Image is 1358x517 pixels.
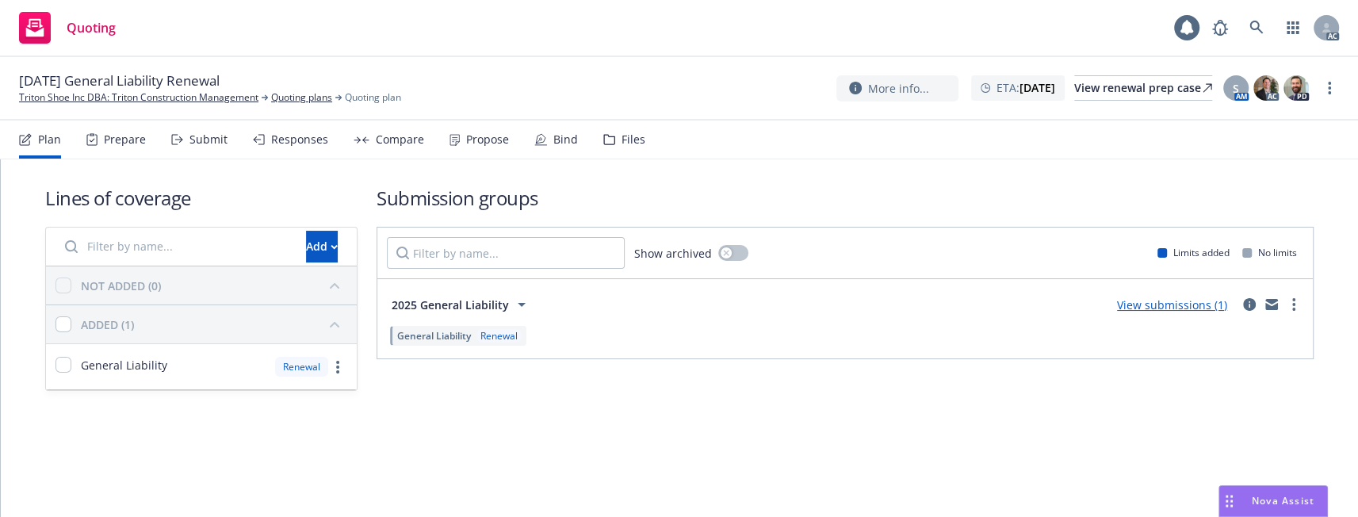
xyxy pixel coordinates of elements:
[477,329,521,343] div: Renewal
[271,90,332,105] a: Quoting plans
[387,289,536,320] button: 2025 General Liability
[271,133,328,146] div: Responses
[38,133,61,146] div: Plan
[553,133,578,146] div: Bind
[1074,76,1212,100] div: View renewal prep case
[1157,246,1230,259] div: Limits added
[1117,297,1227,312] a: View submissions (1)
[275,357,328,377] div: Renewal
[1262,295,1281,314] a: mail
[81,316,134,333] div: ADDED (1)
[634,245,712,262] span: Show archived
[1284,295,1303,314] a: more
[387,237,625,269] input: Filter by name...
[67,21,116,34] span: Quoting
[392,297,509,313] span: 2025 General Liability
[13,6,122,50] a: Quoting
[1241,12,1272,44] a: Search
[1252,494,1314,507] span: Nova Assist
[55,231,296,262] input: Filter by name...
[81,312,347,337] button: ADDED (1)
[466,133,509,146] div: Propose
[868,80,929,97] span: More info...
[189,133,228,146] div: Submit
[1320,79,1339,98] a: more
[1277,12,1309,44] a: Switch app
[1219,486,1239,516] div: Drag to move
[81,357,167,373] span: General Liability
[104,133,146,146] div: Prepare
[1240,295,1259,314] a: circleInformation
[19,71,220,90] span: [DATE] General Liability Renewal
[836,75,958,101] button: More info...
[1233,80,1239,97] span: S
[1204,12,1236,44] a: Report a Bug
[81,273,347,298] button: NOT ADDED (0)
[1218,485,1328,517] button: Nova Assist
[19,90,258,105] a: Triton Shoe Inc DBA: Triton Construction Management
[45,185,358,211] h1: Lines of coverage
[1242,246,1297,259] div: No limits
[622,133,645,146] div: Files
[997,79,1055,96] span: ETA :
[1283,75,1309,101] img: photo
[1253,75,1279,101] img: photo
[81,278,161,294] div: NOT ADDED (0)
[306,231,338,262] button: Add
[328,358,347,377] a: more
[345,90,401,105] span: Quoting plan
[377,185,1314,211] h1: Submission groups
[397,329,471,343] span: General Liability
[1074,75,1212,101] a: View renewal prep case
[1019,80,1055,95] strong: [DATE]
[376,133,424,146] div: Compare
